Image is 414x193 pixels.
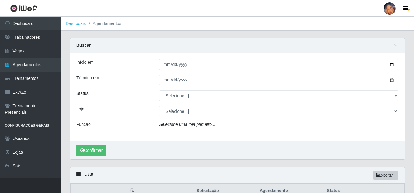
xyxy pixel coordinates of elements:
[159,122,215,127] i: Selecione uma loja primeiro...
[61,17,414,31] nav: breadcrumb
[87,20,121,27] li: Agendamentos
[76,121,91,128] label: Função
[10,5,37,12] img: CoreUI Logo
[76,75,99,81] label: Término em
[66,21,87,26] a: Dashboard
[76,59,94,66] label: Início em
[76,90,89,97] label: Status
[159,59,398,70] input: 00/00/0000
[373,171,398,180] button: Exportar
[70,167,405,184] div: Lista
[159,75,398,85] input: 00/00/0000
[76,43,91,48] strong: Buscar
[76,106,84,112] label: Loja
[76,145,106,156] button: Confirmar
